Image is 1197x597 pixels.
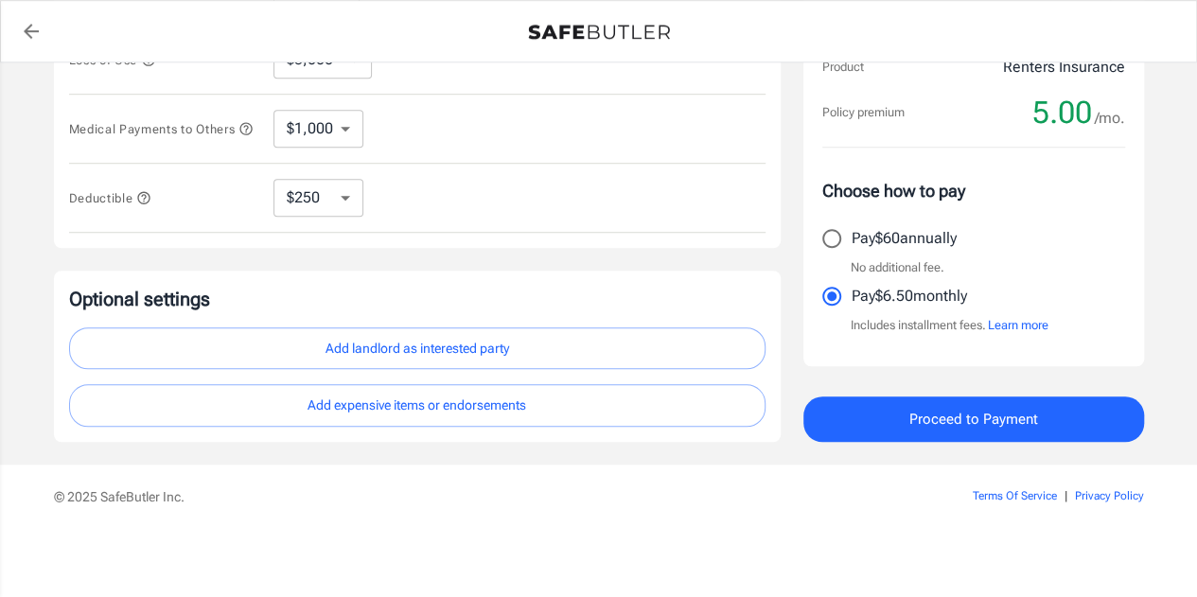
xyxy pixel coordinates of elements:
a: back to quotes [12,12,50,50]
a: Terms Of Service [973,489,1057,502]
button: Add landlord as interested party [69,327,766,370]
button: Proceed to Payment [803,396,1144,442]
span: /mo. [1095,105,1125,132]
p: Pay $6.50 monthly [852,285,967,307]
p: Choose how to pay [822,178,1125,203]
span: | [1065,489,1067,502]
p: Includes installment fees. [851,316,1048,335]
p: No additional fee. [851,258,944,277]
span: 5.00 [1032,94,1092,132]
p: Optional settings [69,286,766,312]
p: © 2025 SafeButler Inc. [54,487,866,506]
span: Deductible [69,191,152,205]
img: Back to quotes [528,25,670,40]
button: Add expensive items or endorsements [69,384,766,427]
button: Learn more [988,316,1048,335]
p: Product [822,58,864,77]
button: Medical Payments to Others [69,117,255,140]
span: Proceed to Payment [909,407,1038,431]
a: Privacy Policy [1075,489,1144,502]
p: Policy premium [822,103,905,122]
p: Pay $60 annually [852,227,957,250]
button: Deductible [69,186,152,209]
p: Renters Insurance [1003,56,1125,79]
span: Medical Payments to Others [69,122,255,136]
